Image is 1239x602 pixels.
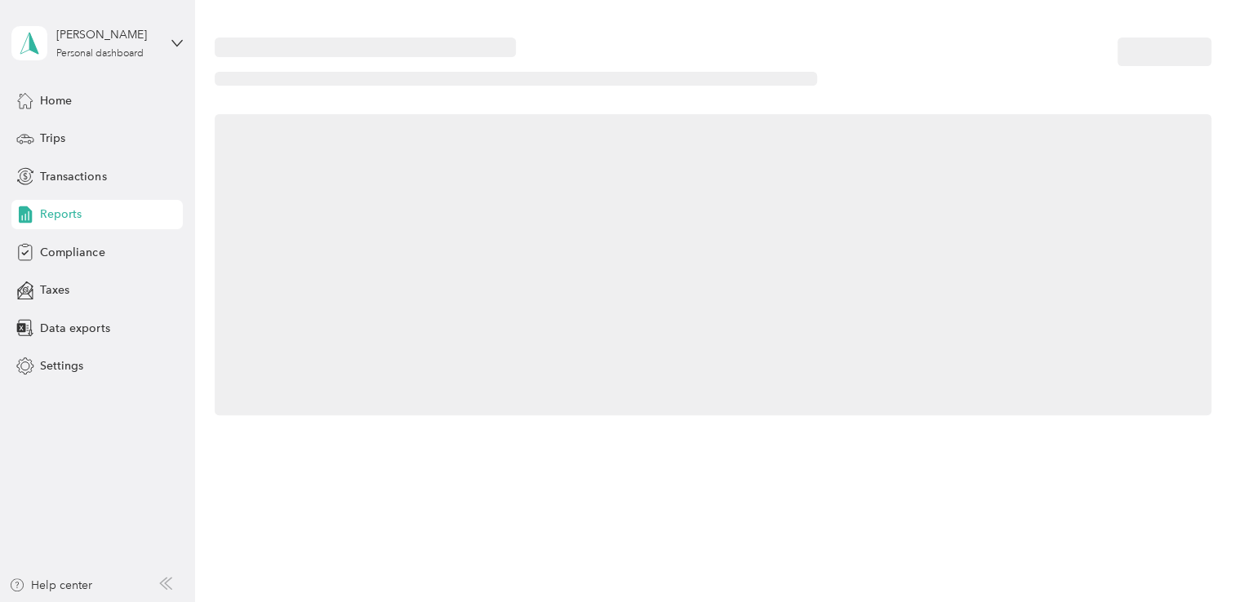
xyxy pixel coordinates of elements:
div: Personal dashboard [56,49,144,59]
div: [PERSON_NAME] [56,26,158,43]
span: Trips [40,130,65,147]
span: Compliance [40,244,104,261]
span: Transactions [40,168,106,185]
span: Settings [40,357,83,374]
span: Taxes [40,281,69,299]
span: Data exports [40,320,109,337]
iframe: Everlance-gr Chat Button Frame [1148,511,1239,602]
button: Help center [9,577,92,594]
span: Home [40,92,72,109]
span: Reports [40,206,82,223]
